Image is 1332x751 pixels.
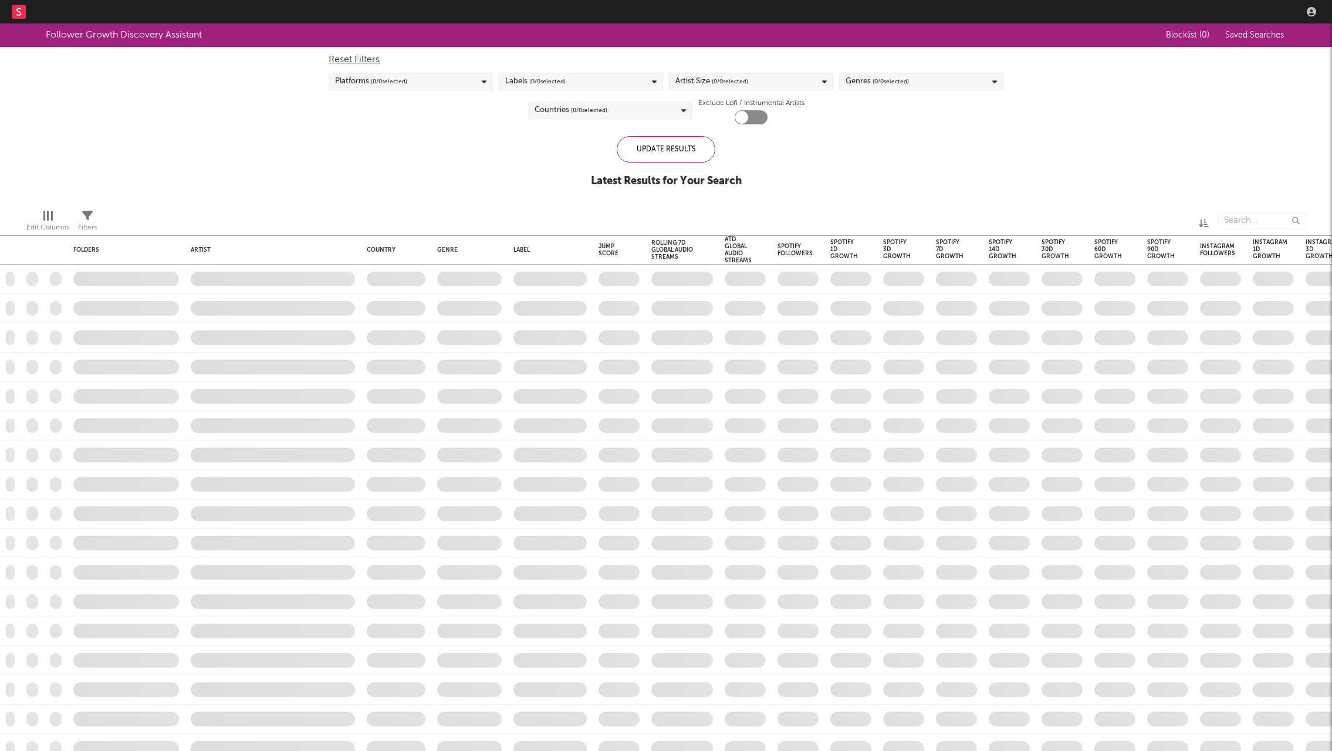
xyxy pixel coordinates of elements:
[1200,243,1235,257] div: Instagram Followers
[78,206,97,240] div: Filters
[571,103,607,117] span: ( 0 / 0 selected)
[675,75,748,89] div: Artist Size
[989,239,1016,260] div: Spotify 14D Growth
[873,75,909,89] span: ( 0 / 0 selected)
[1166,31,1209,39] span: Blocklist
[335,75,407,89] div: Platforms
[725,236,752,264] div: ATD Global Audio Streams
[73,246,161,253] div: Folders
[1147,239,1175,260] div: Spotify 90D Growth
[505,75,566,89] div: Labels
[698,96,804,110] label: Exclude Lofi / Instrumental Artists
[1042,239,1069,260] div: Spotify 30D Growth
[936,239,963,260] div: Spotify 7D Growth
[26,206,69,240] div: Edit Columns
[712,75,748,89] span: ( 0 / 0 selected)
[535,103,607,117] div: Countries
[883,239,911,260] div: Spotify 3D Growth
[191,246,349,253] div: Artist
[78,221,97,235] div: Filters
[329,53,1003,67] div: Reset Filters
[437,246,496,253] div: Genre
[617,136,715,163] div: Update Results
[513,246,581,253] div: Label
[651,239,695,261] div: Rolling 7D Global Audio Streams
[371,75,407,89] span: ( 0 / 0 selected)
[1222,31,1286,40] button: Saved Searches
[46,28,202,42] div: Follower Growth Discovery Assistant
[26,221,69,235] div: Edit Columns
[846,75,909,89] div: Genres
[1253,239,1287,260] div: Instagram 1D Growth
[367,246,420,253] div: Country
[1094,239,1122,260] div: Spotify 60D Growth
[599,243,622,257] div: Jump Score
[777,243,813,257] div: Spotify Followers
[591,174,742,188] div: Latest Results for Your Search
[529,75,566,89] span: ( 0 / 0 selected)
[1225,31,1286,39] span: Saved Searches
[1199,31,1209,39] span: ( 0 )
[1218,212,1306,229] input: Search...
[830,239,858,260] div: Spotify 1D Growth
